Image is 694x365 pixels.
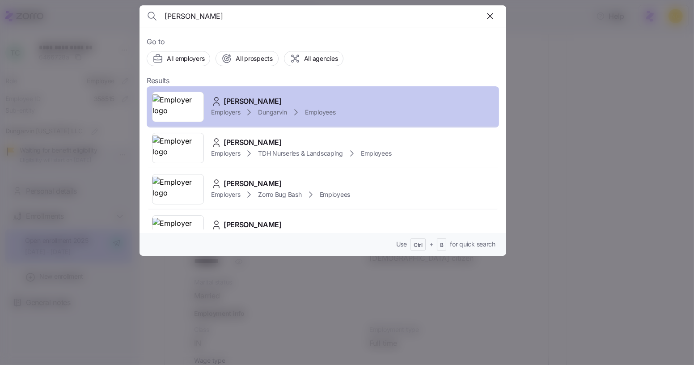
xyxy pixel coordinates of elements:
span: [PERSON_NAME] [224,178,282,189]
span: All prospects [236,54,272,63]
img: Employer logo [152,177,203,202]
button: All employers [147,51,210,66]
span: Use [396,240,407,249]
img: Employer logo [152,94,203,119]
span: [PERSON_NAME] [224,219,282,230]
img: Employer logo [152,218,203,243]
span: Employers [211,190,240,199]
button: All agencies [284,51,344,66]
button: All prospects [216,51,278,66]
span: Zorro Bug Bash [258,190,301,199]
img: Employer logo [152,136,203,161]
span: Dungarvin [258,108,287,117]
span: Employers [211,149,240,158]
span: Employees [361,149,391,158]
span: + [429,240,433,249]
span: Ctrl [414,242,423,249]
span: Employees [305,108,335,117]
span: All employers [167,54,204,63]
span: [PERSON_NAME] [224,137,282,148]
span: Employers [211,108,240,117]
span: Results [147,75,169,86]
span: Go to [147,36,499,47]
span: All agencies [304,54,338,63]
span: [PERSON_NAME] [224,96,282,107]
span: for quick search [450,240,495,249]
span: B [440,242,444,249]
span: Employees [320,190,350,199]
span: TDH Nurseries & Landscaping [258,149,343,158]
